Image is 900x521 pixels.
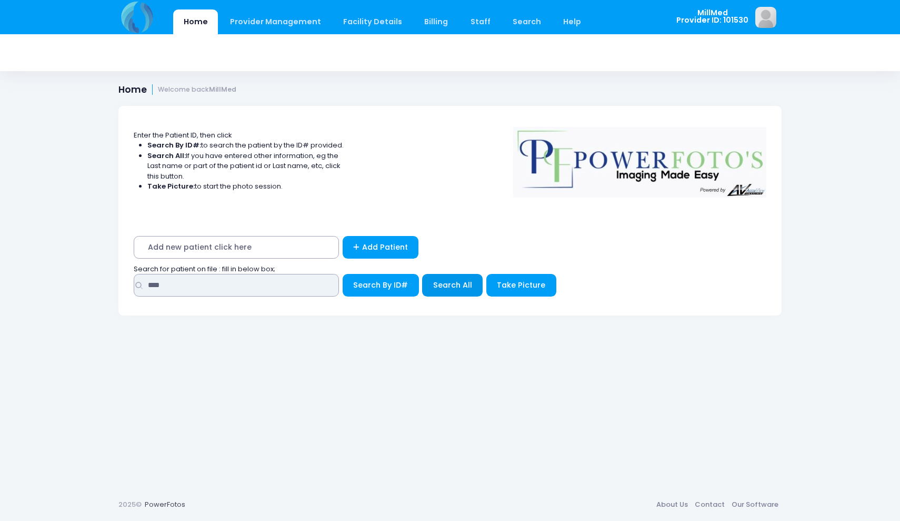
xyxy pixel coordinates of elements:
[134,130,232,140] span: Enter the Patient ID, then click
[343,236,419,259] a: Add Patient
[691,495,728,514] a: Contact
[118,499,142,509] span: 2025©
[433,280,472,290] span: Search All
[158,86,236,94] small: Welcome back
[553,9,592,34] a: Help
[676,9,748,24] span: MillMed Provider ID: 101530
[728,495,782,514] a: Our Software
[497,280,545,290] span: Take Picture
[414,9,458,34] a: Billing
[134,236,339,259] span: Add new patient click here
[755,7,776,28] img: image
[460,9,501,34] a: Staff
[134,264,275,274] span: Search for patient on file : fill in below box;
[502,9,551,34] a: Search
[219,9,331,34] a: Provider Management
[147,151,186,161] strong: Search All:
[422,274,483,297] button: Search All
[147,151,344,182] li: If you have entered other information, eg the Last name or part of the patient id or Last name, e...
[147,140,201,150] strong: Search By ID#:
[173,9,218,34] a: Home
[486,274,556,297] button: Take Picture
[145,499,185,509] a: PowerFotos
[508,120,772,198] img: Logo
[147,181,195,191] strong: Take Picture:
[147,181,344,192] li: to start the photo session.
[209,85,236,94] strong: MillMed
[343,274,419,297] button: Search By ID#
[353,280,408,290] span: Search By ID#
[118,84,236,95] h1: Home
[147,140,344,151] li: to search the patient by the ID# provided.
[333,9,413,34] a: Facility Details
[653,495,691,514] a: About Us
